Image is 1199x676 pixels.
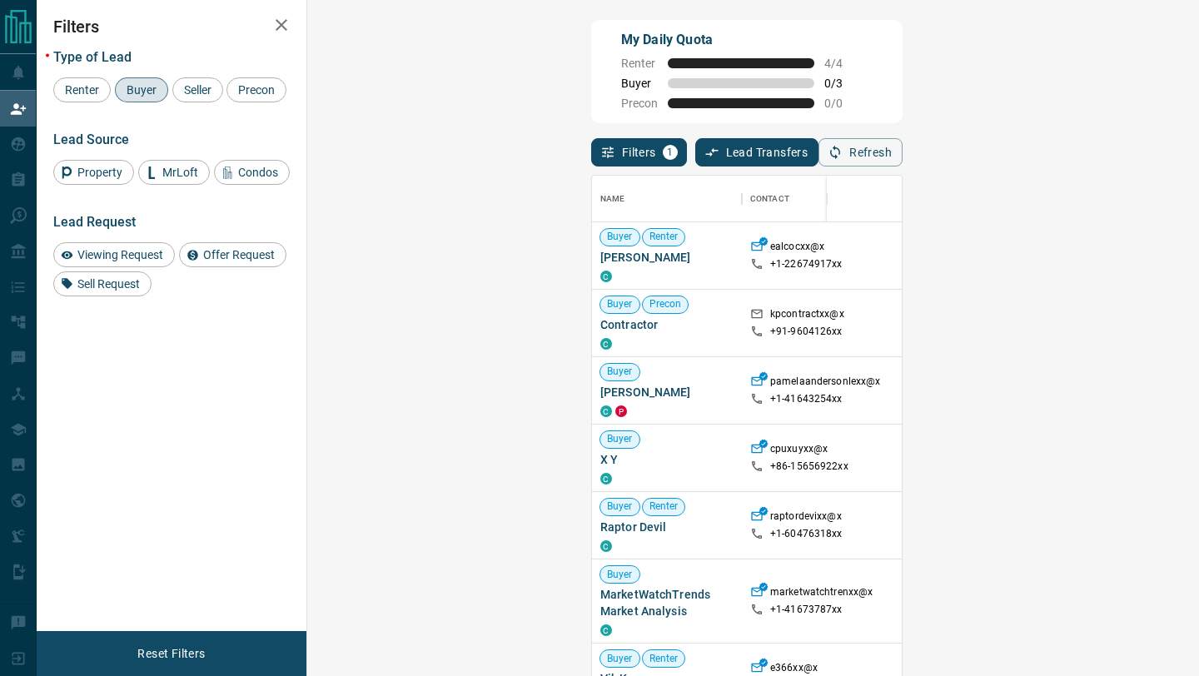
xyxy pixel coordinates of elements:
div: Renter [53,77,111,102]
button: Filters1 [591,138,687,167]
span: 4 / 4 [824,57,861,70]
span: Buyer [600,568,639,582]
span: 0 / 3 [824,77,861,90]
div: condos.ca [600,540,612,552]
span: Raptor Devil [600,519,734,535]
p: ealcocxx@x [770,240,824,257]
span: Lead Source [53,132,129,147]
div: condos.ca [600,405,612,417]
span: Viewing Request [72,248,169,261]
p: +1- 41643254xx [770,392,843,406]
span: Renter [643,500,685,514]
span: Buyer [621,77,658,90]
button: Refresh [818,138,903,167]
p: pamelaandersonlexx@x [770,375,881,392]
p: +1- 41673787xx [770,603,843,617]
div: Offer Request [179,242,286,267]
span: Renter [643,652,685,666]
div: condos.ca [600,624,612,636]
div: Condos [214,160,290,185]
button: Lead Transfers [695,138,819,167]
div: Contact [742,176,875,222]
span: Precon [232,83,281,97]
span: MarketWatchTrends Market Analysis [600,586,734,619]
span: Sell Request [72,277,146,291]
span: 1 [664,147,676,158]
div: Name [592,176,742,222]
span: [PERSON_NAME] [600,249,734,266]
div: Viewing Request [53,242,175,267]
span: Buyer [600,652,639,666]
span: [PERSON_NAME] [600,384,734,400]
div: condos.ca [600,473,612,485]
span: Renter [59,83,105,97]
div: MrLoft [138,160,210,185]
div: Contact [750,176,789,222]
div: condos.ca [600,338,612,350]
span: Seller [178,83,217,97]
span: Condos [232,166,284,179]
div: Precon [226,77,286,102]
span: Property [72,166,128,179]
div: Property [53,160,134,185]
div: property.ca [615,405,627,417]
span: Lead Request [53,214,136,230]
p: +91- 9604126xx [770,325,843,339]
div: Seller [172,77,223,102]
span: Buyer [600,432,639,446]
h2: Filters [53,17,290,37]
span: Renter [621,57,658,70]
div: condos.ca [600,271,612,282]
p: My Daily Quota [621,30,861,50]
span: Buyer [121,83,162,97]
p: +1- 22674917xx [770,257,843,271]
div: Name [600,176,625,222]
div: Sell Request [53,271,152,296]
span: Offer Request [197,248,281,261]
span: MrLoft [157,166,204,179]
span: 0 / 0 [824,97,861,110]
span: Precon [643,297,689,311]
span: Buyer [600,365,639,379]
span: Renter [643,230,685,244]
p: cpuxuyxx@x [770,442,828,460]
p: +1- 60476318xx [770,527,843,541]
p: kpcontractxx@x [770,307,844,325]
p: marketwatchtrenxx@x [770,585,873,603]
p: +86- 15656922xx [770,460,848,474]
button: Reset Filters [127,639,216,668]
div: Buyer [115,77,168,102]
span: Precon [621,97,658,110]
span: Buyer [600,230,639,244]
span: Contractor [600,316,734,333]
span: Buyer [600,297,639,311]
p: raptordevixx@x [770,509,842,527]
span: Type of Lead [53,49,132,65]
span: X Y [600,451,734,468]
span: Buyer [600,500,639,514]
